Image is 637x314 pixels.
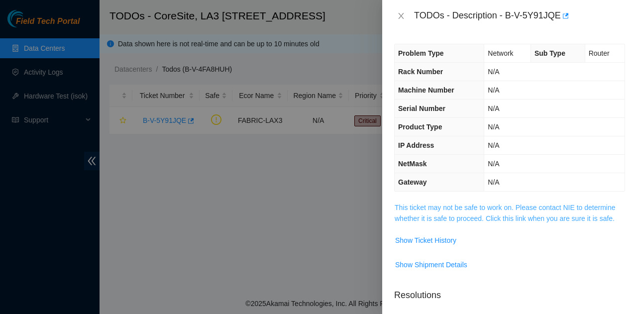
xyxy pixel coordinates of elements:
[488,141,499,149] span: N/A
[488,123,499,131] span: N/A
[534,49,565,57] span: Sub Type
[395,235,456,246] span: Show Ticket History
[488,105,499,112] span: N/A
[589,49,610,57] span: Router
[398,68,443,76] span: Rack Number
[398,160,427,168] span: NetMask
[395,259,467,270] span: Show Shipment Details
[488,49,513,57] span: Network
[394,11,408,21] button: Close
[398,123,442,131] span: Product Type
[414,8,625,24] div: TODOs - Description - B-V-5Y91JQE
[395,232,457,248] button: Show Ticket History
[488,86,499,94] span: N/A
[488,178,499,186] span: N/A
[398,141,434,149] span: IP Address
[398,49,444,57] span: Problem Type
[394,281,625,302] p: Resolutions
[398,178,427,186] span: Gateway
[397,12,405,20] span: close
[488,160,499,168] span: N/A
[395,204,616,222] a: This ticket may not be safe to work on. Please contact NIE to determine whether it is safe to pro...
[395,257,468,273] button: Show Shipment Details
[398,86,454,94] span: Machine Number
[488,68,499,76] span: N/A
[398,105,445,112] span: Serial Number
